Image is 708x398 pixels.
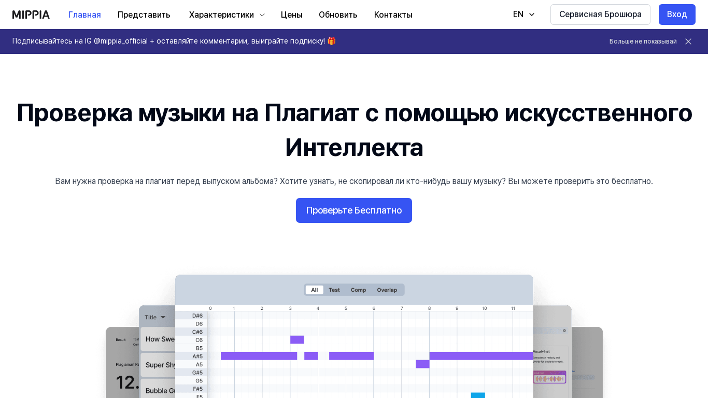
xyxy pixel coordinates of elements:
button: Представить [109,5,179,25]
button: Больше не показывай [610,37,677,46]
button: Контакты [366,5,420,25]
button: Вход [659,4,696,25]
button: Главная [60,5,109,25]
div: Вам нужна проверка на плагиат перед выпуском альбома? Хотите узнать, не скопировал ли кто-нибудь ... [55,175,653,188]
a: Главная [60,1,109,29]
button: Обновить [310,5,366,25]
h1: Подписывайтесь на IG @mippia_official + оставляйте комментарии, выиграйте подписку! 🎁 [12,36,336,47]
button: Цены [273,5,310,25]
button: Сервисная Брошюра [550,4,650,25]
button: Характеристики [179,5,273,25]
button: Проверьте Бесплатно [296,198,412,223]
button: EN [503,4,542,25]
div: EN [511,8,526,21]
a: Обновить [310,1,366,29]
img: логотип [12,10,50,19]
div: Характеристики [187,9,256,21]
